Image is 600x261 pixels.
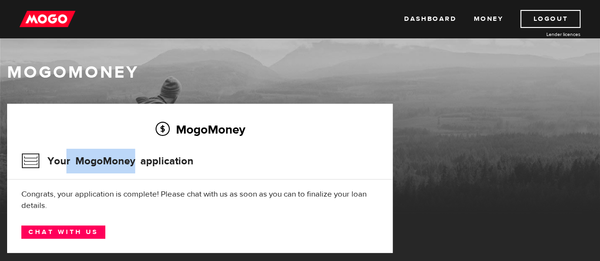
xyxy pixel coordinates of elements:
[21,149,194,173] h3: Your MogoMoney application
[509,31,581,38] a: Lender licences
[7,63,593,82] h1: MogoMoney
[520,10,581,28] a: Logout
[473,10,503,28] a: Money
[21,119,378,139] h2: MogoMoney
[404,10,456,28] a: Dashboard
[19,10,75,28] img: mogo_logo-11ee424be714fa7cbb0f0f49df9e16ec.png
[21,189,378,211] div: Congrats, your application is complete! Please chat with us as soon as you can to finalize your l...
[21,225,105,239] a: Chat with us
